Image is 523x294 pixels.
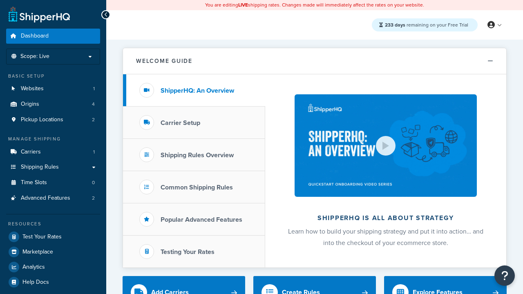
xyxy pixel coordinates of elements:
[6,229,100,244] a: Test Your Rates
[6,145,100,160] li: Carriers
[20,53,49,60] span: Scope: Live
[6,191,100,206] a: Advanced Features2
[6,245,100,259] a: Marketplace
[6,112,100,127] li: Pickup Locations
[238,1,248,9] b: LIVE
[6,73,100,80] div: Basic Setup
[22,234,62,241] span: Test Your Rates
[123,48,506,74] button: Welcome Guide
[21,179,47,186] span: Time Slots
[93,149,95,156] span: 1
[6,175,100,190] a: Time Slots0
[6,112,100,127] a: Pickup Locations2
[93,85,95,92] span: 1
[92,101,95,108] span: 4
[22,249,53,256] span: Marketplace
[385,21,468,29] span: remaining on your Free Trial
[22,279,49,286] span: Help Docs
[21,33,49,40] span: Dashboard
[6,275,100,290] a: Help Docs
[6,191,100,206] li: Advanced Features
[6,145,100,160] a: Carriers1
[21,164,59,171] span: Shipping Rules
[92,179,95,186] span: 0
[6,97,100,112] a: Origins4
[288,227,483,247] span: Learn how to build your shipping strategy and put it into action… and into the checkout of your e...
[21,85,44,92] span: Websites
[161,87,234,94] h3: ShipperHQ: An Overview
[385,21,405,29] strong: 233 days
[161,184,233,191] h3: Common Shipping Rules
[92,116,95,123] span: 2
[22,264,45,271] span: Analytics
[6,81,100,96] a: Websites1
[6,81,100,96] li: Websites
[92,195,95,202] span: 2
[161,119,200,127] h3: Carrier Setup
[295,94,477,197] img: ShipperHQ is all about strategy
[6,260,100,274] a: Analytics
[21,116,63,123] span: Pickup Locations
[6,97,100,112] li: Origins
[287,214,485,222] h2: ShipperHQ is all about strategy
[21,101,39,108] span: Origins
[6,160,100,175] a: Shipping Rules
[136,58,192,64] h2: Welcome Guide
[494,265,515,286] button: Open Resource Center
[21,195,70,202] span: Advanced Features
[6,220,100,227] div: Resources
[161,216,242,223] h3: Popular Advanced Features
[6,175,100,190] li: Time Slots
[6,29,100,44] a: Dashboard
[161,248,215,256] h3: Testing Your Rates
[21,149,41,156] span: Carriers
[161,151,234,159] h3: Shipping Rules Overview
[6,136,100,143] div: Manage Shipping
